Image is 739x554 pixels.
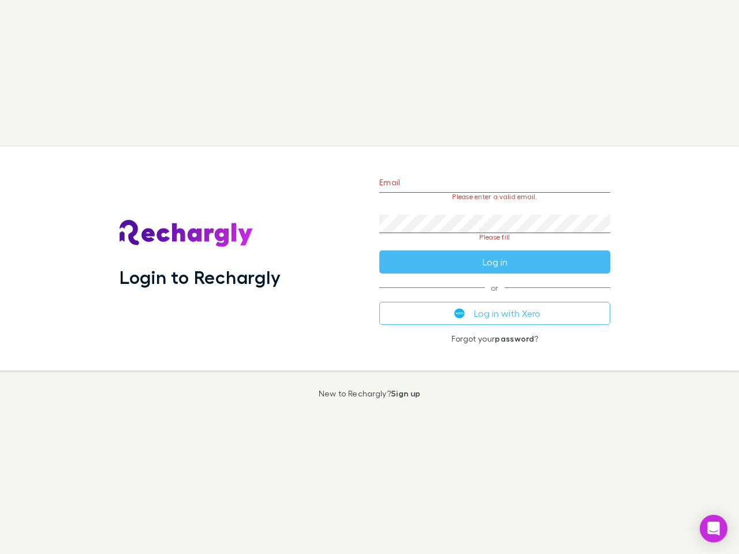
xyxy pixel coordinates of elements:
p: Please enter a valid email. [379,193,610,201]
p: Forgot your ? [379,334,610,343]
h1: Login to Rechargly [120,266,281,288]
button: Log in [379,250,610,274]
a: password [495,334,534,343]
p: New to Rechargly? [319,389,421,398]
img: Xero's logo [454,308,465,319]
div: Open Intercom Messenger [700,515,727,542]
span: or [379,287,610,288]
p: Please fill [379,233,610,241]
a: Sign up [391,388,420,398]
img: Rechargly's Logo [120,220,253,248]
button: Log in with Xero [379,302,610,325]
